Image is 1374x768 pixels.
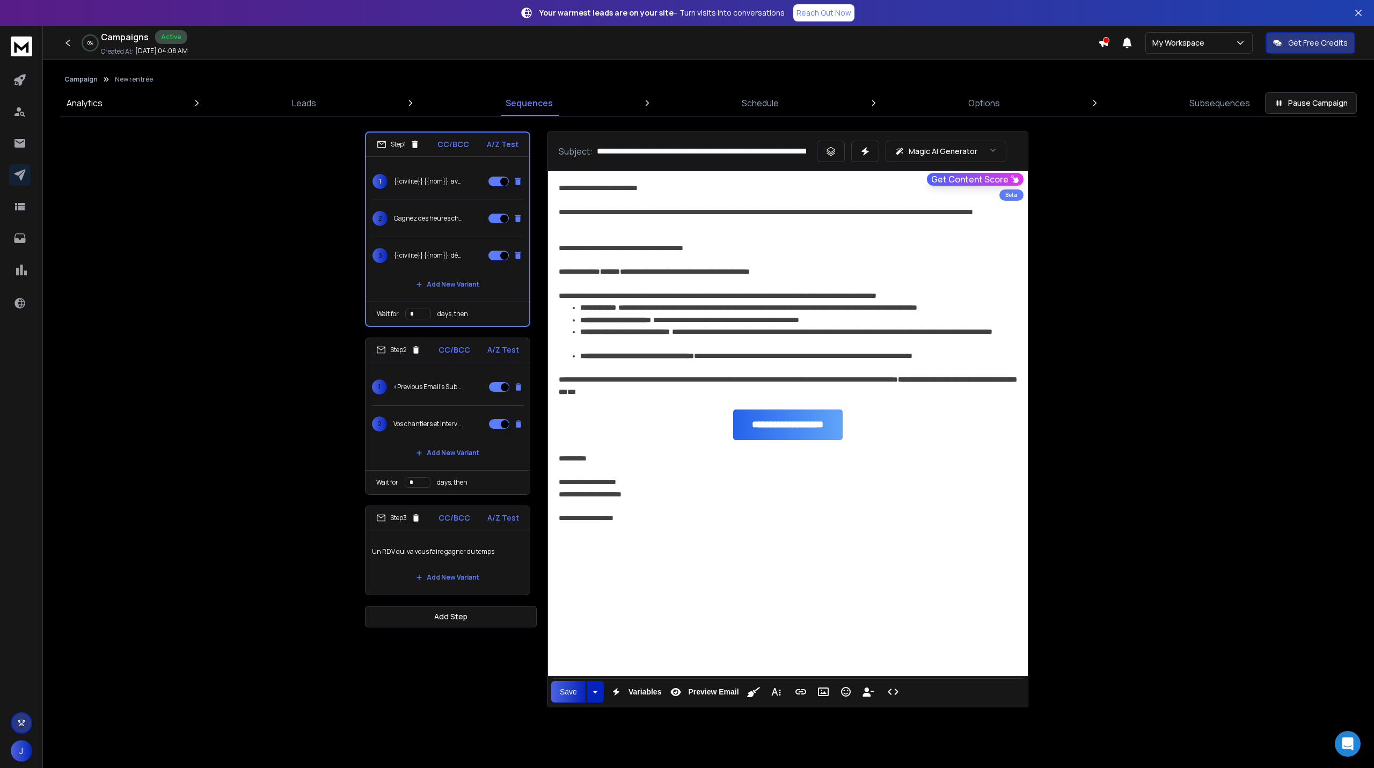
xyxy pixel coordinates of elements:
li: Step2CC/BCCA/Z Test1<Previous Email's Subject>2Vos chantiers et interventions, plus facilementAdd... [365,338,530,495]
div: Step 1 [377,140,420,149]
p: [DATE] 04:08 AM [135,47,188,55]
div: Step 2 [376,345,421,355]
button: Magic AI Generator [886,141,1006,162]
p: CC/BCC [437,139,469,150]
button: Emoticons [836,681,856,703]
p: CC/BCC [438,513,470,523]
a: Analytics [60,90,109,116]
a: Schedule [735,90,785,116]
button: Add New Variant [407,274,488,295]
a: Sequences [499,90,559,116]
p: <Previous Email's Subject> [393,383,462,391]
p: {{civilite}} {{nom}}, avec [PERSON_NAME], ne perdez plus de temps sur vos chantiers! [394,177,463,186]
span: 2 [372,416,387,431]
button: Get Content Score [927,173,1024,186]
span: Variables [626,687,664,697]
p: Leads [292,97,316,109]
p: Magic AI Generator [909,146,977,157]
p: – Turn visits into conversations [539,8,785,18]
span: Preview Email [686,687,741,697]
button: J [11,740,32,762]
button: Save [551,681,586,703]
p: days, then [437,478,467,487]
p: Get Free Credits [1288,38,1348,48]
button: Get Free Credits [1266,32,1355,54]
span: 2 [372,211,388,226]
p: Gagnez des heures chaque semaine sur vos chantiers [394,214,463,223]
p: Schedule [742,97,779,109]
img: logo [11,36,32,56]
a: Subsequences [1183,90,1256,116]
button: Variables [606,681,664,703]
li: Step3CC/BCCA/Z TestUn RDV qui va vous faire gagner du tempsAdd New Variant [365,506,530,595]
button: Code View [883,681,903,703]
p: A/Z Test [487,345,519,355]
p: Vos chantiers et interventions, plus facilement [393,420,462,428]
p: Subsequences [1189,97,1250,109]
button: Pause Campaign [1265,92,1357,114]
button: Preview Email [666,681,741,703]
button: Add Step [365,606,537,627]
span: 1 [372,379,387,394]
h1: Campaigns [101,31,149,43]
button: More Text [766,681,786,703]
div: Open Intercom Messenger [1335,731,1361,757]
button: Insert Link (Ctrl+K) [791,681,811,703]
strong: Your warmest leads are on your site [539,8,674,18]
div: Active [155,30,187,44]
p: Subject: [559,145,593,158]
button: Add New Variant [407,442,488,464]
div: Beta [999,189,1024,201]
p: Wait for [376,478,398,487]
button: Insert Image (Ctrl+P) [813,681,834,703]
span: 3 [372,248,388,263]
p: Analytics [67,97,103,109]
p: 0 % [87,40,93,46]
p: Wait for [377,310,399,318]
p: CC/BCC [438,345,470,355]
p: Un RDV qui va vous faire gagner du temps [372,537,523,567]
button: Add New Variant [407,567,488,588]
p: A/Z Test [487,513,519,523]
button: Campaign [64,75,98,84]
a: Options [962,90,1006,116]
span: 1 [372,174,388,189]
button: Insert Unsubscribe Link [858,681,879,703]
p: A/Z Test [487,139,518,150]
li: Step1CC/BCCA/Z Test1{{civilite}} {{nom}}, avec [PERSON_NAME], ne perdez plus de temps sur vos cha... [365,131,530,327]
p: My Workspace [1152,38,1209,48]
a: Leads [286,90,323,116]
p: Reach Out Now [796,8,851,18]
div: Step 3 [376,513,421,523]
a: Reach Out Now [793,4,854,21]
p: Options [968,97,1000,109]
p: New rentrée [115,75,153,84]
p: Sequences [506,97,553,109]
button: Clean HTML [743,681,764,703]
p: Created At: [101,47,133,56]
p: {{civilite}} {{nom}}, découvrez comment gagner des heures sur vos chantiers [394,251,463,260]
p: days, then [437,310,468,318]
